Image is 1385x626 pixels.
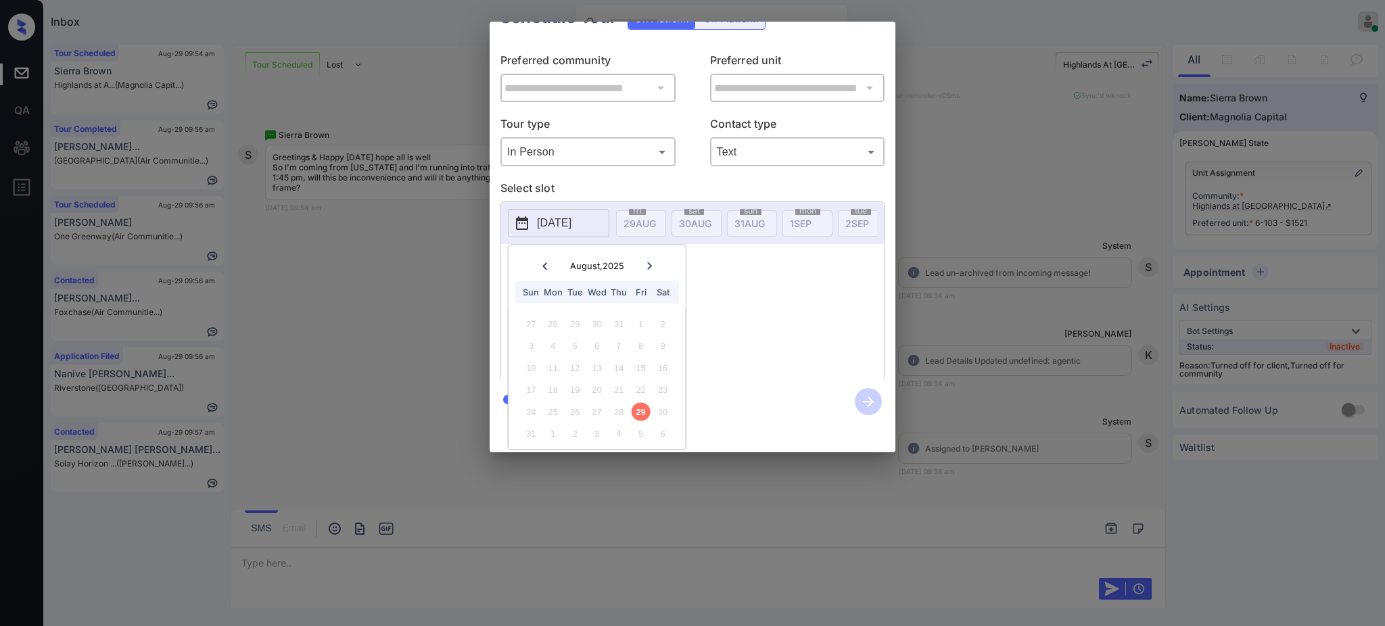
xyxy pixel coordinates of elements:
[588,283,606,302] div: Wed
[588,337,606,355] div: Not available Wednesday, August 6th, 2025
[508,209,609,237] button: [DATE]
[504,141,672,163] div: In Person
[610,283,628,302] div: Thu
[713,141,882,163] div: Text
[522,337,540,355] div: Not available Sunday, August 3rd, 2025
[500,116,676,137] p: Tour type
[570,261,624,271] div: August , 2025
[653,358,672,377] div: Not available Saturday, August 16th, 2025
[566,283,584,302] div: Tue
[544,358,562,377] div: Not available Monday, August 11th, 2025
[632,283,650,302] div: Fri
[522,358,540,377] div: Not available Sunday, August 10th, 2025
[520,244,884,268] p: *Available time slots
[500,180,885,201] p: Select slot
[632,314,650,333] div: Not available Friday, August 1st, 2025
[653,314,672,333] div: Not available Saturday, August 2nd, 2025
[537,215,571,231] p: [DATE]
[500,52,676,74] p: Preferred community
[710,116,885,137] p: Contact type
[610,337,628,355] div: Not available Thursday, August 7th, 2025
[522,314,540,333] div: Not available Sunday, July 27th, 2025
[513,313,681,445] div: month 2025-08
[610,358,628,377] div: Not available Thursday, August 14th, 2025
[544,314,562,333] div: Not available Monday, July 28th, 2025
[653,283,672,302] div: Sat
[632,337,650,355] div: Not available Friday, August 8th, 2025
[632,358,650,377] div: Not available Friday, August 15th, 2025
[588,314,606,333] div: Not available Wednesday, July 30th, 2025
[566,314,584,333] div: Not available Tuesday, July 29th, 2025
[566,358,584,377] div: Not available Tuesday, August 12th, 2025
[588,358,606,377] div: Not available Wednesday, August 13th, 2025
[566,337,584,355] div: Not available Tuesday, August 5th, 2025
[610,314,628,333] div: Not available Thursday, July 31st, 2025
[544,283,562,302] div: Mon
[653,337,672,355] div: Not available Saturday, August 9th, 2025
[522,283,540,302] div: Sun
[710,52,885,74] p: Preferred unit
[847,384,890,419] button: btn-next
[544,337,562,355] div: Not available Monday, August 4th, 2025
